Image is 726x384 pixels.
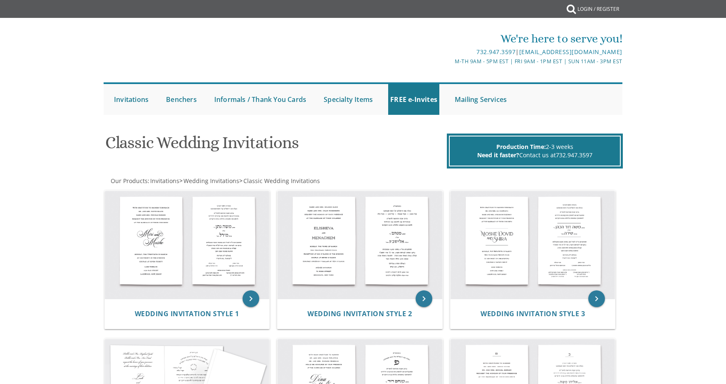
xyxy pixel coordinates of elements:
[105,191,270,299] img: Wedding Invitation Style 1
[307,309,412,318] span: Wedding Invitation Style 2
[135,309,239,318] span: Wedding Invitation Style 1
[164,84,199,115] a: Benchers
[278,191,442,299] img: Wedding Invitation Style 2
[588,290,605,307] a: keyboard_arrow_right
[212,84,308,115] a: Informals / Thank You Cards
[322,84,375,115] a: Specialty Items
[110,177,148,185] a: Our Products
[150,177,179,185] span: Invitations
[179,177,239,185] span: >
[453,84,509,115] a: Mailing Services
[307,310,412,318] a: Wedding Invitation Style 2
[243,177,320,185] span: Classic Wedding Invitations
[481,309,585,318] span: Wedding Invitation Style 3
[277,57,622,66] div: M-Th 9am - 5pm EST | Fri 9am - 1pm EST | Sun 11am - 3pm EST
[476,48,515,56] a: 732.947.3597
[105,134,445,158] h1: Classic Wedding Invitations
[481,310,585,318] a: Wedding Invitation Style 3
[449,136,621,166] div: 2-3 weeks Contact us at
[104,177,363,185] div: :
[183,177,239,185] a: Wedding Invitations
[519,48,622,56] a: [EMAIL_ADDRESS][DOMAIN_NAME]
[243,177,320,185] a: Classic Wedding Invitations
[477,151,519,159] span: Need it faster?
[149,177,179,185] a: Invitations
[277,47,622,57] div: |
[135,310,239,318] a: Wedding Invitation Style 1
[388,84,439,115] a: FREE e-Invites
[112,84,151,115] a: Invitations
[451,191,615,299] img: Wedding Invitation Style 3
[239,177,320,185] span: >
[496,143,546,151] span: Production Time:
[556,151,592,159] a: 732.947.3597
[277,30,622,47] div: We're here to serve you!
[416,290,432,307] a: keyboard_arrow_right
[243,290,259,307] a: keyboard_arrow_right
